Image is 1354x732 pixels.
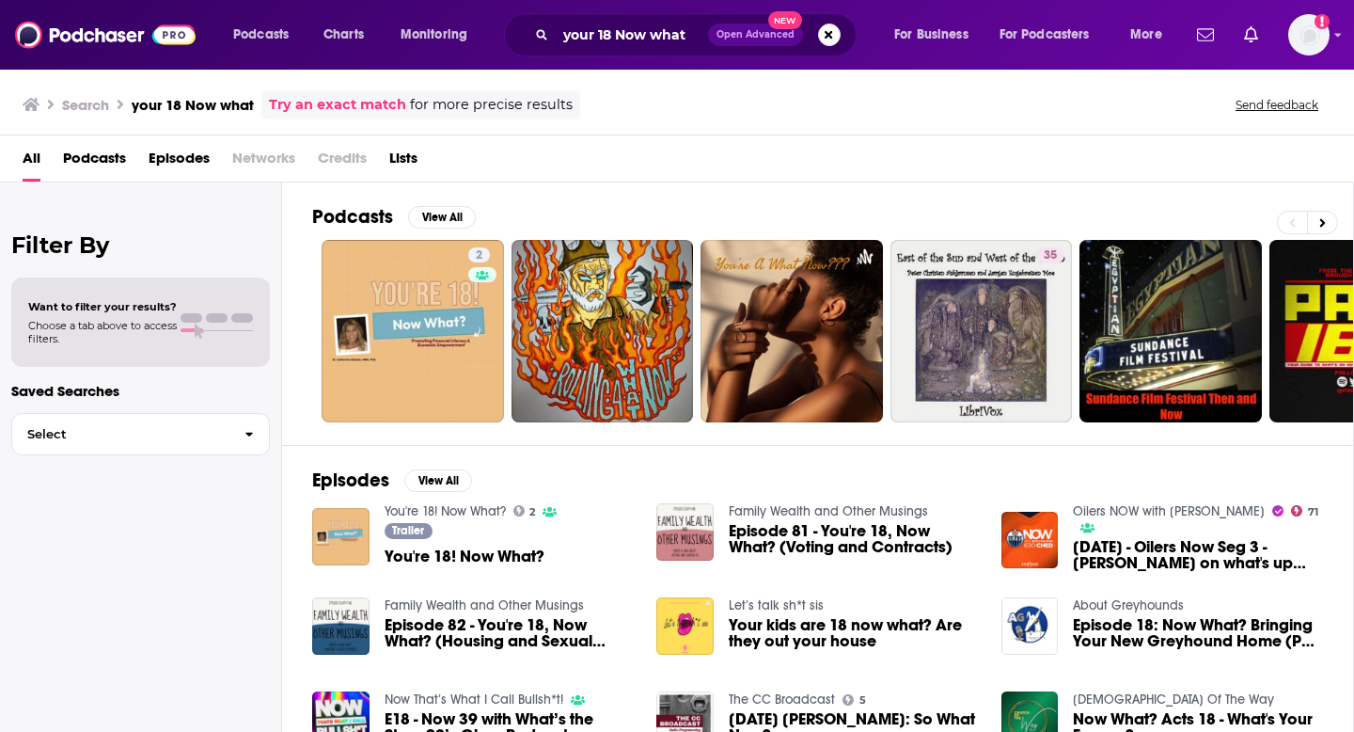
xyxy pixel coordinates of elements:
[1189,19,1221,51] a: Show notifications dropdown
[11,413,270,455] button: Select
[1117,20,1186,50] button: open menu
[322,240,504,422] a: 2
[312,469,389,492] h2: Episodes
[894,22,968,48] span: For Business
[716,30,795,40] span: Open Advanced
[1073,597,1184,613] a: About Greyhounds
[233,22,289,48] span: Podcasts
[410,94,573,116] span: for more precise results
[1288,14,1330,56] button: Show profile menu
[312,508,370,565] img: You're 18! Now What?
[1073,617,1323,649] a: Episode 18: Now What? Bringing Your New Greyhound Home (Part 2)
[28,319,177,345] span: Choose a tab above to access filters.
[1315,14,1330,29] svg: Add a profile image
[311,20,375,50] a: Charts
[1236,19,1266,51] a: Show notifications dropdown
[529,508,535,517] span: 2
[1001,597,1059,655] img: Episode 18: Now What? Bringing Your New Greyhound Home (Part 2)
[890,240,1073,422] a: 35
[1000,22,1090,48] span: For Podcasters
[132,96,254,114] h3: your 18 Now what
[1001,512,1059,569] img: Dec 18 - Oilers Now Seg 3 - AJ Jakubec on what's up with the Sens
[859,696,866,705] span: 5
[729,523,979,555] a: Episode 81 - You're 18, Now What? (Voting and Contracts)
[401,22,467,48] span: Monitoring
[387,20,492,50] button: open menu
[522,13,874,56] div: Search podcasts, credits, & more...
[987,20,1117,50] button: open menu
[11,382,270,400] p: Saved Searches
[656,503,714,561] img: Episode 81 - You're 18, Now What? (Voting and Contracts)
[318,143,367,182] span: Credits
[729,617,979,649] a: Your kids are 18 now what? Are they out your house
[312,469,472,492] a: EpisodesView All
[1308,508,1318,517] span: 71
[408,206,476,229] button: View All
[1291,505,1318,517] a: 71
[729,692,835,708] a: The CC Broadcast
[476,247,482,265] span: 2
[63,143,126,182] a: Podcasts
[1073,503,1265,519] a: Oilers NOW with Bob Stauffer
[1288,14,1330,56] img: User Profile
[385,503,506,519] a: You're 18! Now What?
[1044,247,1057,265] span: 35
[385,692,563,708] a: Now That’s What I Call Bullsh*t!
[1230,97,1324,113] button: Send feedback
[385,549,544,565] a: You're 18! Now What?
[15,17,196,53] img: Podchaser - Follow, Share and Rate Podcasts
[1130,22,1162,48] span: More
[323,22,364,48] span: Charts
[1288,14,1330,56] span: Logged in as abbymayo
[404,469,472,492] button: View All
[392,525,424,536] span: Trailer
[12,428,229,440] span: Select
[220,20,313,50] button: open menu
[768,11,802,29] span: New
[385,617,635,649] a: Episode 82 - You're 18, Now What? (Housing and Sexual Offenses)
[385,597,584,613] a: Family Wealth and Other Musings
[881,20,992,50] button: open menu
[1036,247,1064,263] a: 35
[468,247,490,263] a: 2
[389,143,417,182] a: Lists
[708,24,803,46] button: Open AdvancedNew
[312,205,393,229] h2: Podcasts
[62,96,109,114] h3: Search
[312,597,370,655] img: Episode 82 - You're 18, Now What? (Housing and Sexual Offenses)
[1073,692,1274,708] a: Church Of The Way
[269,94,406,116] a: Try an exact match
[149,143,210,182] a: Episodes
[1073,539,1323,571] a: Dec 18 - Oilers Now Seg 3 - AJ Jakubec on what's up with the Sens
[842,694,866,706] a: 5
[513,505,536,517] a: 2
[23,143,40,182] a: All
[28,300,177,313] span: Want to filter your results?
[729,597,824,613] a: Let’s talk sh*t sis
[312,205,476,229] a: PodcastsView All
[11,231,270,259] h2: Filter By
[729,503,928,519] a: Family Wealth and Other Musings
[656,597,714,655] img: Your kids are 18 now what? Are they out your house
[232,143,295,182] span: Networks
[1073,539,1323,571] span: [DATE] - Oilers Now Seg 3 - [PERSON_NAME] on what's up with the Sens
[556,20,708,50] input: Search podcasts, credits, & more...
